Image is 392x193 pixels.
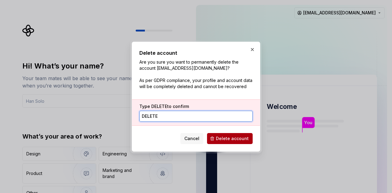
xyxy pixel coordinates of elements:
label: Type to confirm [139,103,189,109]
span: DELETE [151,104,167,109]
button: Delete account [207,133,253,144]
p: Are you sure you want to permanently delete the account [EMAIL_ADDRESS][DOMAIN_NAME]? As per GDPR... [139,59,253,90]
input: DELETE [139,111,253,122]
span: Cancel [184,135,199,142]
h2: Delete account [139,49,253,57]
button: Cancel [180,133,203,144]
span: Delete account [216,135,249,142]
